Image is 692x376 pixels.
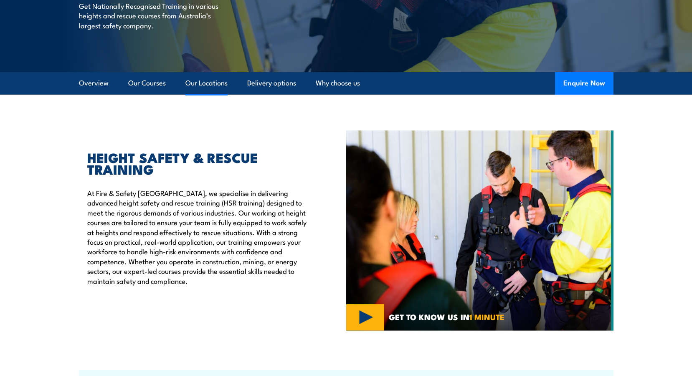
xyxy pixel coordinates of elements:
[469,311,504,323] strong: 1 MINUTE
[128,72,166,94] a: Our Courses
[316,72,360,94] a: Why choose us
[346,130,613,331] img: Fire & Safety Australia offer working at heights courses and training
[247,72,296,94] a: Delivery options
[87,151,308,175] h2: HEIGHT SAFETY & RESCUE TRAINING
[389,313,504,321] span: GET TO KNOW US IN
[185,72,228,94] a: Our Locations
[79,72,109,94] a: Overview
[87,188,308,286] p: At Fire & Safety [GEOGRAPHIC_DATA], we specialise in delivering advanced height safety and rescue...
[555,72,613,95] button: Enquire Now
[79,1,231,30] p: Get Nationally Recognised Training in various heights and rescue courses from Australia’s largest...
